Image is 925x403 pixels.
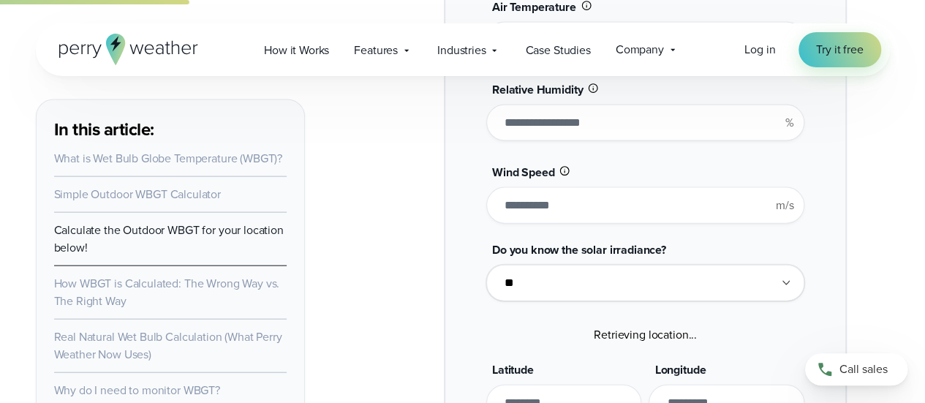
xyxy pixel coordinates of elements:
span: Try it free [816,41,863,59]
span: Longitude [654,361,706,378]
span: Case Studies [525,42,590,59]
span: Company [616,41,664,59]
a: Log in [744,41,775,59]
a: Calculate the Outdoor WBGT for your location below! [54,222,284,256]
a: How it Works [252,35,341,65]
a: Call sales [805,353,907,385]
span: Industries [437,42,486,59]
span: Call sales [839,361,888,378]
a: Real Natural Wet Bulb Calculation (What Perry Weather Now Uses) [54,328,282,363]
span: How it Works [264,42,329,59]
span: Do you know the solar irradiance? [492,241,666,258]
span: Relative Humidity [492,81,583,98]
a: What is Wet Bulb Globe Temperature (WBGT)? [54,150,283,167]
span: Wind Speed [492,164,554,181]
a: Try it free [798,32,880,67]
a: Why do I need to monitor WBGT? [54,382,220,399]
a: How WBGT is Calculated: The Wrong Way vs. The Right Way [54,275,280,309]
span: Retrieving location... [594,326,697,343]
h3: In this article: [54,118,287,141]
span: Latitude [492,361,534,378]
span: Features [354,42,398,59]
a: Simple Outdoor WBGT Calculator [54,186,221,203]
a: Case Studies [513,35,603,65]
